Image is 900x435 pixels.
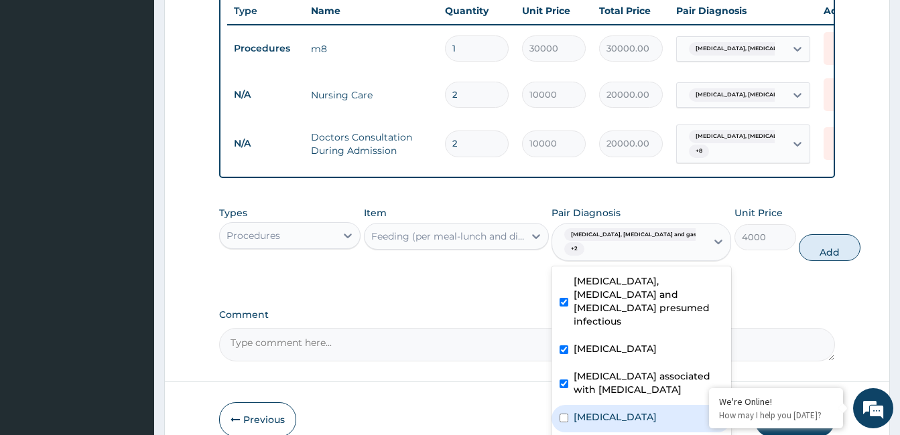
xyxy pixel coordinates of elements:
label: Pair Diagnosis [552,206,621,220]
label: [MEDICAL_DATA], [MEDICAL_DATA] and [MEDICAL_DATA] presumed infectious [574,274,723,328]
td: Doctors Consultation During Admission [304,124,438,164]
div: Feeding (per meal-lunch and dinner only) [371,230,525,243]
label: Types [219,207,247,219]
span: We're online! [78,132,185,267]
button: Add [799,234,860,261]
label: [MEDICAL_DATA] [574,410,657,424]
div: Chat with us now [70,75,225,92]
textarea: Type your message and hit 'Enter' [7,292,255,339]
label: [MEDICAL_DATA] [574,342,657,355]
span: [MEDICAL_DATA], [MEDICAL_DATA] and gastroe... [689,88,842,102]
span: [MEDICAL_DATA], [MEDICAL_DATA] and gastroe... [689,130,842,143]
td: m8 [304,35,438,62]
label: Comment [219,309,835,321]
span: + 8 [689,145,709,158]
div: Procedures [227,229,280,242]
div: We're Online! [719,396,833,408]
td: Nursing Care [304,82,438,108]
img: d_794563401_company_1708531726252_794563401 [25,67,54,100]
div: Minimize live chat window [220,7,252,39]
p: How may I help you today? [719,410,833,421]
label: Item [364,206,387,220]
td: N/A [227,131,304,156]
label: Unit Price [734,206,783,220]
label: [MEDICAL_DATA] associated with [MEDICAL_DATA] [574,369,723,396]
span: [MEDICAL_DATA], [MEDICAL_DATA] and gastroe... [689,42,842,56]
td: Procedures [227,36,304,61]
span: [MEDICAL_DATA], [MEDICAL_DATA] and gastroe... [564,228,718,242]
td: N/A [227,82,304,107]
span: + 2 [564,242,584,256]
